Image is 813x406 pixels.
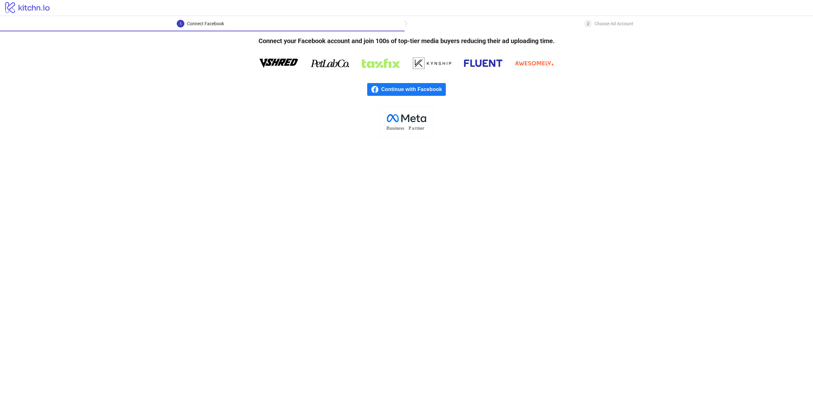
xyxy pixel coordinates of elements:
[381,83,446,96] span: Continue with Facebook
[594,20,633,27] div: Choose Ad Account
[367,83,446,96] a: Continue with Facebook
[180,22,182,26] span: 1
[412,125,414,131] tspan: a
[248,31,565,50] h4: Connect your Facebook account and join 100s of top-tier media buyers reducing their ad uploading ...
[187,20,224,27] div: Connect Facebook
[390,125,404,131] tspan: usiness
[386,125,390,131] tspan: B
[408,125,411,131] tspan: P
[587,22,589,26] span: 2
[414,125,416,131] tspan: r
[416,125,424,131] tspan: tner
